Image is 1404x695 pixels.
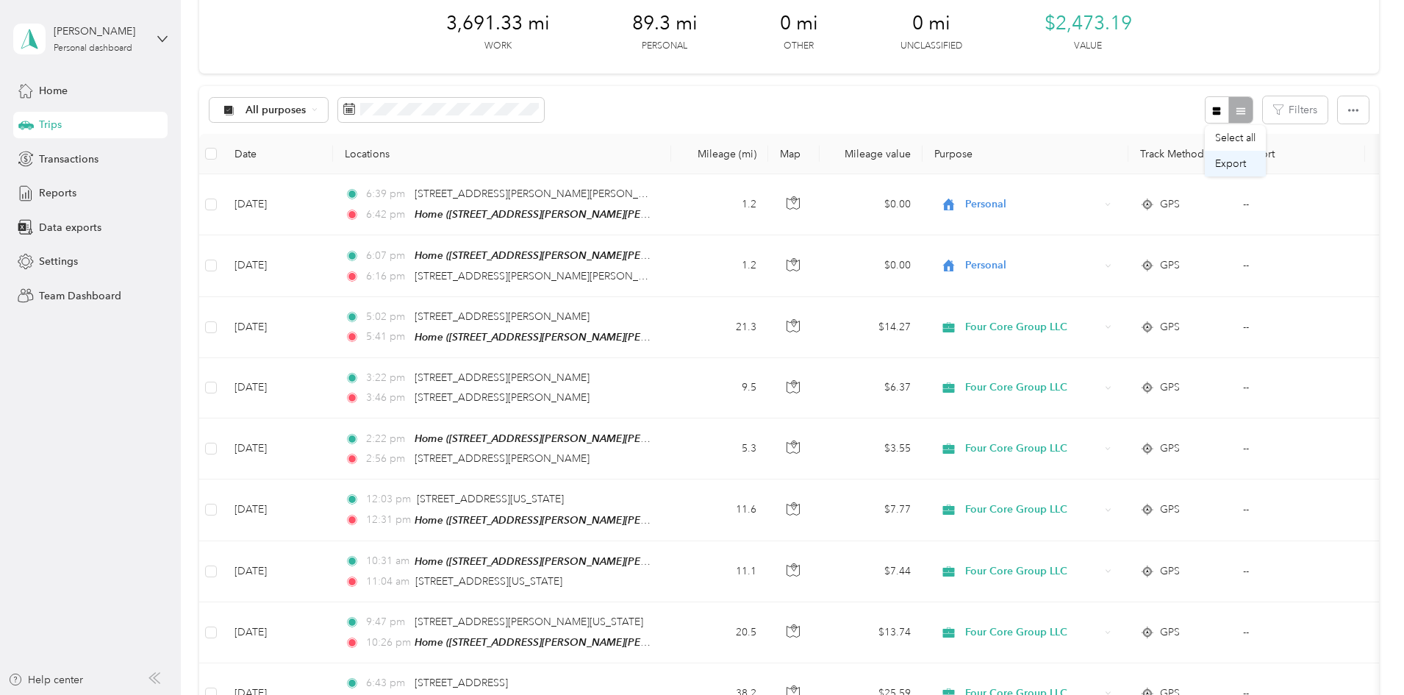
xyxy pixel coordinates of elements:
span: Four Core Group LLC [965,502,1100,518]
p: Value [1074,40,1102,53]
span: $2,473.19 [1045,12,1132,35]
span: [STREET_ADDRESS][PERSON_NAME] [415,391,590,404]
td: $7.44 [820,541,923,602]
span: 6:43 pm [366,675,408,691]
th: Mileage (mi) [671,134,768,174]
th: Date [223,134,333,174]
td: -- [1231,174,1365,235]
span: 5:41 pm [366,329,408,345]
th: Report [1231,134,1365,174]
span: 6:42 pm [366,207,408,223]
td: $0.00 [820,174,923,235]
span: Four Core Group LLC [965,441,1100,457]
span: 2:56 pm [366,451,408,467]
td: 1.2 [671,235,768,296]
span: Home [39,83,68,99]
span: 9:47 pm [366,614,408,630]
span: [STREET_ADDRESS][PERSON_NAME] [415,310,590,323]
td: -- [1231,358,1365,418]
td: 9.5 [671,358,768,418]
span: Data exports [39,220,101,235]
span: Select all [1215,132,1256,144]
span: All purposes [246,105,307,115]
td: $6.37 [820,358,923,418]
span: Export [1215,157,1246,170]
span: Four Core Group LLC [965,563,1100,580]
span: 3,691.33 mi [446,12,550,35]
span: GPS [1160,624,1180,641]
span: Home ([STREET_ADDRESS][PERSON_NAME][PERSON_NAME]) [415,555,711,568]
td: $0.00 [820,235,923,296]
td: [DATE] [223,480,333,541]
span: Home ([STREET_ADDRESS][PERSON_NAME][PERSON_NAME]) [415,249,711,262]
span: 10:31 am [366,553,408,569]
td: $7.77 [820,480,923,541]
button: Help center [8,672,83,688]
span: GPS [1160,319,1180,335]
td: -- [1231,480,1365,541]
span: 6:39 pm [366,186,408,202]
th: Purpose [923,134,1128,174]
td: [DATE] [223,235,333,296]
td: -- [1231,297,1365,358]
span: 6:16 pm [366,268,408,285]
span: 11:04 am [366,574,409,590]
iframe: Everlance-gr Chat Button Frame [1322,613,1404,695]
td: [DATE] [223,541,333,602]
span: Team Dashboard [39,288,121,304]
th: Locations [333,134,671,174]
td: -- [1231,235,1365,296]
span: [STREET_ADDRESS] [415,677,508,689]
span: [STREET_ADDRESS][PERSON_NAME] [415,371,590,384]
span: 89.3 mi [632,12,698,35]
span: Settings [39,254,78,269]
div: Personal dashboard [54,44,132,53]
td: -- [1231,602,1365,663]
td: [DATE] [223,358,333,418]
span: 2:22 pm [366,431,408,447]
td: 11.6 [671,480,768,541]
td: [DATE] [223,602,333,663]
span: Personal [965,257,1100,274]
p: Personal [642,40,687,53]
th: Mileage value [820,134,923,174]
p: Unclassified [900,40,962,53]
span: 5:02 pm [366,309,408,325]
td: 1.2 [671,174,768,235]
p: Other [784,40,814,53]
td: [DATE] [223,174,333,235]
span: Four Core Group LLC [965,319,1100,335]
span: [STREET_ADDRESS][PERSON_NAME] [415,452,590,465]
span: [STREET_ADDRESS][PERSON_NAME][PERSON_NAME] [415,188,671,200]
span: Four Core Group LLC [965,379,1100,396]
td: 5.3 [671,418,768,480]
td: $3.55 [820,418,923,480]
td: $13.74 [820,602,923,663]
td: -- [1231,418,1365,480]
button: Filters [1263,96,1328,124]
span: 0 mi [780,12,818,35]
td: 20.5 [671,602,768,663]
span: [STREET_ADDRESS][US_STATE] [415,575,562,588]
span: Transactions [39,152,99,167]
td: [DATE] [223,297,333,358]
span: GPS [1160,563,1180,580]
td: [DATE] [223,418,333,480]
span: 12:31 pm [366,512,408,528]
span: Trips [39,117,62,132]
span: Four Core Group LLC [965,624,1100,641]
span: Home ([STREET_ADDRESS][PERSON_NAME][PERSON_NAME]) [415,514,711,527]
span: GPS [1160,379,1180,396]
span: GPS [1160,502,1180,518]
th: Map [768,134,820,174]
span: Home ([STREET_ADDRESS][PERSON_NAME][PERSON_NAME]) [415,432,711,445]
td: -- [1231,541,1365,602]
span: 0 mi [912,12,950,35]
span: Home ([STREET_ADDRESS][PERSON_NAME][PERSON_NAME]) [415,636,711,649]
span: [STREET_ADDRESS][US_STATE] [417,493,564,505]
span: GPS [1160,257,1180,274]
p: Work [484,40,512,53]
td: $14.27 [820,297,923,358]
span: 3:46 pm [366,390,408,406]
